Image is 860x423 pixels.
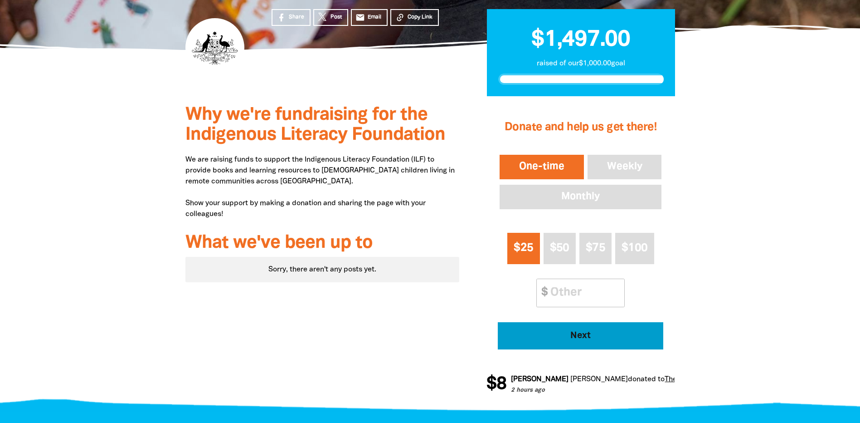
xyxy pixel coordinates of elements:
button: Pay with Credit Card [498,322,663,349]
span: donated to [618,376,655,383]
a: emailEmail [351,9,388,26]
button: One-time [498,153,586,181]
div: Sorry, there aren't any posts yet. [185,257,460,282]
em: [PERSON_NAME] [501,376,559,383]
h3: What we've been up to [185,233,460,253]
button: $100 [615,233,654,264]
span: Next [510,331,651,340]
i: email [355,13,365,22]
span: $1,497.00 [531,30,630,50]
span: $ [537,279,548,307]
span: Email [368,13,381,21]
p: We are raising funds to support the Indigenous Literacy Foundation (ILF) to provide books and lea... [185,154,460,220]
a: Post [313,9,348,26]
em: [PERSON_NAME] [561,376,618,383]
span: Why we're fundraising for the Indigenous Literacy Foundation [185,107,445,143]
span: $50 [550,243,569,253]
button: $25 [507,233,539,264]
h2: Donate and help us get there! [498,109,663,146]
span: Post [330,13,342,21]
div: Donation stream [486,370,675,399]
span: Copy Link [408,13,432,21]
span: $25 [514,243,533,253]
button: Monthly [498,183,663,211]
p: raised of our $1,000.00 goal [498,58,664,69]
span: $75 [586,243,605,253]
span: $100 [622,243,647,253]
input: Other [544,279,624,307]
span: $8 [477,375,497,393]
div: Paginated content [185,257,460,282]
button: $50 [544,233,576,264]
span: Share [289,13,304,21]
button: Copy Link [390,9,439,26]
a: Share [272,9,311,26]
button: Weekly [586,153,664,181]
button: $75 [579,233,612,264]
